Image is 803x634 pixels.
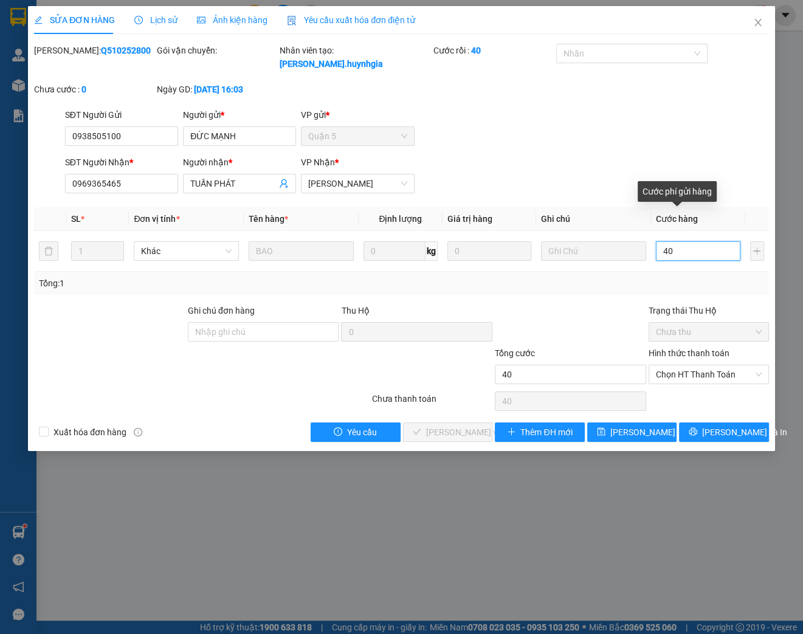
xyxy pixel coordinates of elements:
[520,426,572,439] span: Thêm ĐH mới
[197,16,205,24] span: picture
[702,426,787,439] span: [PERSON_NAME] và In
[249,214,288,224] span: Tên hàng
[197,15,267,25] span: Ảnh kiện hàng
[371,392,494,413] div: Chưa thanh toán
[39,241,58,261] button: delete
[287,15,415,25] span: Yêu cầu xuất hóa đơn điện tử
[34,16,43,24] span: edit
[249,241,354,261] input: VD: Bàn, Ghế
[134,16,143,24] span: clock-circle
[280,44,431,71] div: Nhân viên tạo:
[301,157,335,167] span: VP Nhận
[426,241,438,261] span: kg
[311,422,401,442] button: exclamation-circleYêu cầu
[287,16,297,26] img: icon
[403,422,493,442] button: check[PERSON_NAME] và Giao hàng
[495,422,585,442] button: plusThêm ĐH mới
[341,306,369,315] span: Thu Hộ
[379,214,422,224] span: Định lượng
[495,348,535,358] span: Tổng cước
[101,46,151,55] b: Q510252800
[134,15,177,25] span: Lịch sử
[649,348,729,358] label: Hình thức thanh toán
[49,426,131,439] span: Xuất hóa đơn hàng
[141,242,232,260] span: Khác
[134,428,142,436] span: info-circle
[34,44,154,57] div: [PERSON_NAME]:
[656,365,762,384] span: Chọn HT Thanh Toán
[638,181,717,202] div: Cước phí gửi hàng
[188,306,255,315] label: Ghi chú đơn hàng
[541,241,646,261] input: Ghi Chú
[81,84,86,94] b: 0
[188,322,339,342] input: Ghi chú đơn hàng
[279,179,289,188] span: user-add
[433,44,554,57] div: Cước rồi :
[157,83,277,96] div: Ngày GD:
[587,422,677,442] button: save[PERSON_NAME] thay đổi
[71,214,81,224] span: SL
[183,108,296,122] div: Người gửi
[134,214,179,224] span: Đơn vị tính
[689,427,697,437] span: printer
[656,214,698,224] span: Cước hàng
[308,174,407,193] span: Diên Khánh
[750,241,764,261] button: plus
[308,127,407,145] span: Quận 5
[65,108,178,122] div: SĐT Người Gửi
[610,426,708,439] span: [PERSON_NAME] thay đổi
[536,207,651,231] th: Ghi chú
[157,44,277,57] div: Gói vận chuyển:
[34,83,154,96] div: Chưa cước :
[34,15,115,25] span: SỬA ĐƠN HÀNG
[280,59,383,69] b: [PERSON_NAME].huynhgia
[334,427,342,437] span: exclamation-circle
[679,422,769,442] button: printer[PERSON_NAME] và In
[39,277,311,290] div: Tổng: 1
[301,108,414,122] div: VP gửi
[65,156,178,169] div: SĐT Người Nhận
[471,46,481,55] b: 40
[649,304,769,317] div: Trạng thái Thu Hộ
[507,427,515,437] span: plus
[347,426,377,439] span: Yêu cầu
[656,323,762,341] span: Chưa thu
[753,18,763,27] span: close
[741,6,775,40] button: Close
[447,214,492,224] span: Giá trị hàng
[597,427,605,437] span: save
[447,241,532,261] input: 0
[183,156,296,169] div: Người nhận
[194,84,243,94] b: [DATE] 16:03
